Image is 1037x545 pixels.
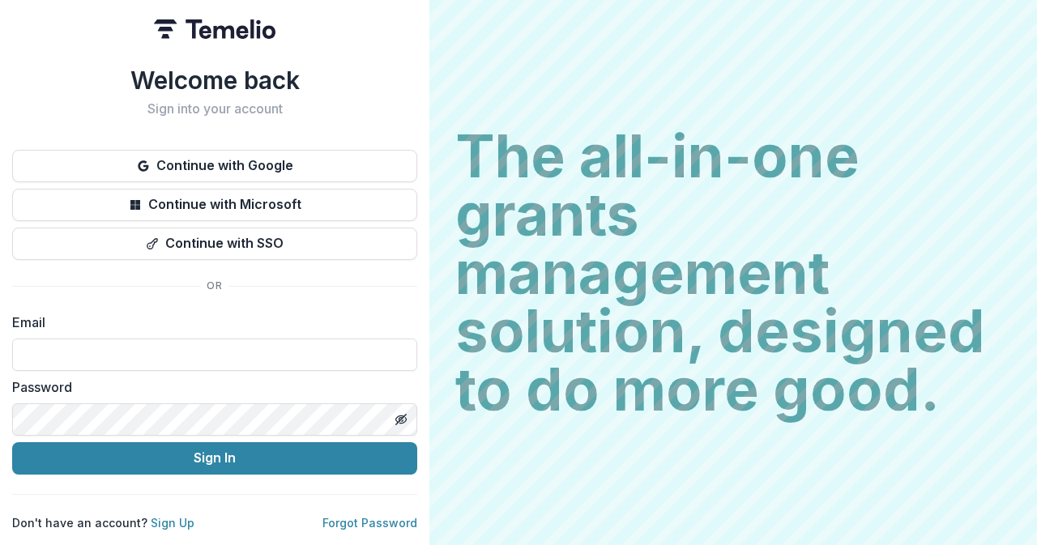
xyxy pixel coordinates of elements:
a: Sign Up [151,516,194,530]
label: Password [12,377,408,397]
button: Continue with Microsoft [12,189,417,221]
h1: Welcome back [12,66,417,95]
button: Toggle password visibility [388,407,414,432]
h2: Sign into your account [12,101,417,117]
button: Sign In [12,442,417,475]
p: Don't have an account? [12,514,194,531]
a: Forgot Password [322,516,417,530]
img: Temelio [154,19,275,39]
label: Email [12,313,408,332]
button: Continue with Google [12,150,417,182]
button: Continue with SSO [12,228,417,260]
